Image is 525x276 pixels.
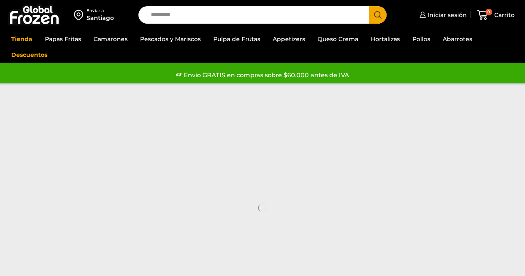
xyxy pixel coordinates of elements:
div: Santiago [86,14,114,22]
span: Iniciar sesión [426,11,467,19]
a: Pescados y Mariscos [136,31,205,47]
a: Papas Fritas [41,31,85,47]
a: Queso Crema [313,31,362,47]
a: Descuentos [7,47,52,63]
a: Pulpa de Frutas [209,31,264,47]
a: Appetizers [269,31,309,47]
span: Carrito [492,11,515,19]
a: Iniciar sesión [417,7,467,23]
a: Tienda [7,31,37,47]
img: address-field-icon.svg [74,8,86,22]
span: 0 [486,9,492,15]
a: Camarones [89,31,132,47]
a: 0 Carrito [475,5,517,25]
a: Pollos [408,31,434,47]
div: Enviar a [86,8,114,14]
button: Search button [369,6,387,24]
a: Abarrotes [439,31,476,47]
a: Hortalizas [367,31,404,47]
